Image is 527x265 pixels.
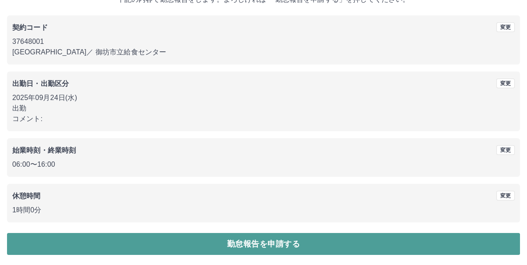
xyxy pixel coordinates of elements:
button: 変更 [496,22,515,32]
p: 37648001 [12,36,515,47]
p: [GEOGRAPHIC_DATA] ／ 御坊市立給食センター [12,47,515,57]
button: 変更 [496,145,515,155]
p: 1時間0分 [12,205,515,215]
b: 始業時刻・終業時刻 [12,147,76,154]
b: 出勤日・出勤区分 [12,80,69,87]
p: 出勤 [12,103,515,114]
button: 変更 [496,191,515,201]
p: 06:00 〜 16:00 [12,159,515,170]
b: 契約コード [12,24,48,31]
p: 2025年09月24日(水) [12,93,515,103]
button: 勤怠報告を申請する [7,233,520,255]
button: 変更 [496,79,515,88]
b: 休憩時間 [12,192,41,200]
p: コメント: [12,114,515,124]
